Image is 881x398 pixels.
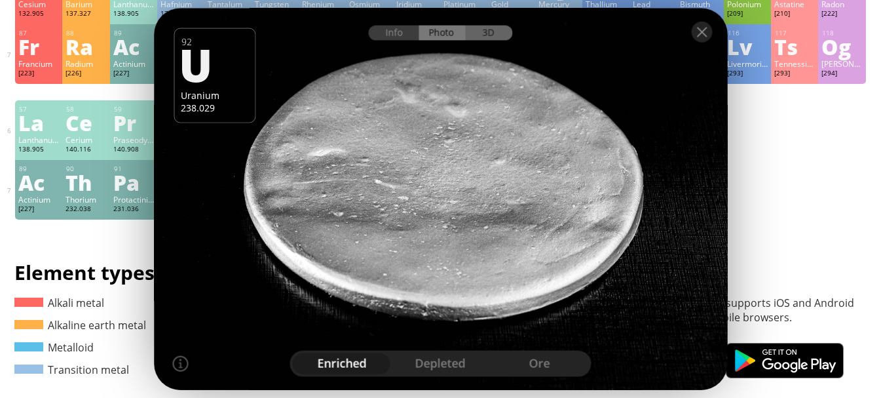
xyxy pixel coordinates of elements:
div: Pr [113,112,154,133]
div: 89 [19,165,59,173]
div: Pa [113,172,154,193]
div: Tennessine [774,58,815,69]
div: Lanthanum [18,134,59,145]
div: [226] [66,69,106,79]
div: 137.327 [66,9,106,20]
a: Transition metal [14,363,129,377]
div: Ac [113,36,154,57]
div: Actinium [113,58,154,69]
div: 116 [728,29,768,37]
a: Alkali metal [14,296,104,310]
div: 140.116 [66,145,106,155]
div: La [18,112,59,133]
div: 3D [466,25,513,40]
p: Talbica 3: Periodic Table supports iOS and Android and accessible from mobile browsers. [605,296,867,325]
div: Ts [774,36,815,57]
div: [209] [727,9,768,20]
div: 88 [66,29,106,37]
div: Livermorium [727,58,768,69]
a: Alkaline earth metal [14,318,146,332]
div: Protactinium [113,194,154,205]
div: 138.905 [113,9,154,20]
div: [222] [821,9,862,20]
div: [PERSON_NAME] [821,58,862,69]
div: ore [490,353,589,374]
div: Ce [66,112,106,133]
div: Radium [66,58,106,69]
div: 59 [114,105,154,113]
div: Lv [727,36,768,57]
div: Actinium [18,194,59,205]
div: [227] [18,205,59,215]
div: 118 [822,29,862,37]
div: Og [821,36,862,57]
div: Info [369,25,419,40]
div: 231.036 [113,205,154,215]
div: Francium [18,58,59,69]
div: [210] [774,9,815,20]
div: 89 [114,29,154,37]
div: Ra [66,36,106,57]
div: [293] [727,69,768,79]
h1: Element types [14,259,435,286]
div: 87 [19,29,59,37]
div: 138.905 [18,145,59,155]
div: [227] [113,69,154,79]
div: [223] [18,69,59,79]
div: 238.029 [181,101,248,113]
div: depleted [391,353,490,374]
div: Th [66,172,106,193]
div: enriched [293,353,392,374]
div: 57 [19,105,59,113]
div: 232.038 [66,205,106,215]
div: U [179,41,246,86]
div: Praseodymium [113,134,154,145]
div: 140.908 [113,145,154,155]
div: Fr [18,36,59,57]
div: 91 [114,165,154,173]
div: 132.905 [18,9,59,20]
div: 117 [775,29,815,37]
a: Metalloid [14,340,94,355]
div: Thorium [66,194,106,205]
div: Uranium [181,89,248,101]
div: [294] [821,69,862,79]
div: 90 [66,165,106,173]
h1: Mobile apps [605,259,867,286]
div: Cerium [66,134,106,145]
div: Ac [18,172,59,193]
div: [293] [774,69,815,79]
div: 58 [66,105,106,113]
